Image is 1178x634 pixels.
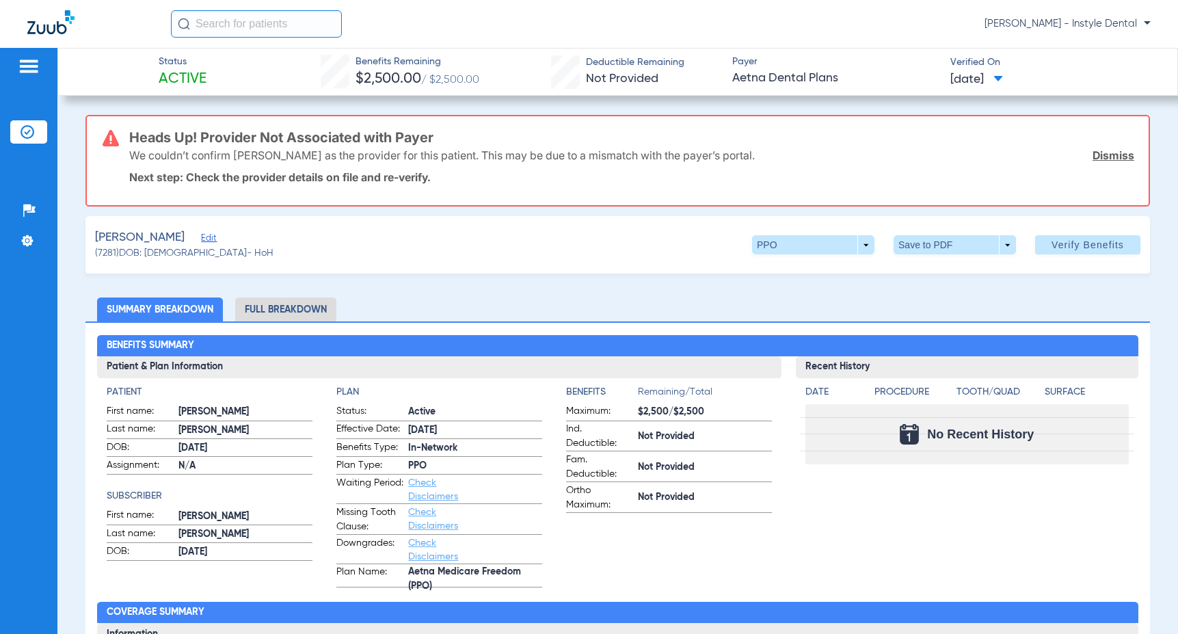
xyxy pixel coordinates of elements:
[107,489,312,503] h4: Subscriber
[159,70,206,89] span: Active
[201,233,213,246] span: Edit
[178,423,312,438] span: [PERSON_NAME]
[927,427,1034,441] span: No Recent History
[956,385,1040,399] h4: Tooth/Quad
[950,71,1003,88] span: [DATE]
[107,440,174,457] span: DOB:
[638,385,772,404] span: Remaining/Total
[732,70,938,87] span: Aetna Dental Plans
[408,507,458,531] a: Check Disclaimers
[336,476,403,503] span: Waiting Period:
[421,75,479,85] span: / $2,500.00
[1093,148,1134,162] a: Dismiss
[129,170,1134,184] p: Next step: Check the provider details on file and re-verify.
[796,356,1138,378] h3: Recent History
[408,441,542,455] span: In-Network
[408,538,458,562] a: Check Disclaimers
[985,17,1151,31] span: [PERSON_NAME] - Instyle Dental
[566,453,633,481] span: Fam. Deductible:
[178,18,190,30] img: Search Icon
[107,544,174,561] span: DOB:
[950,55,1156,70] span: Verified On
[1052,239,1124,250] span: Verify Benefits
[566,385,638,399] h4: Benefits
[103,130,119,146] img: error-icon
[336,565,403,587] span: Plan Name:
[171,10,342,38] input: Search for patients
[336,404,403,421] span: Status:
[408,459,542,473] span: PPO
[336,536,403,564] span: Downgrades:
[356,55,479,69] span: Benefits Remaining
[638,460,772,475] span: Not Provided
[107,527,174,543] span: Last name:
[336,422,403,438] span: Effective Date:
[107,422,174,438] span: Last name:
[752,235,874,254] button: PPO
[235,298,336,321] li: Full Breakdown
[336,440,403,457] span: Benefits Type:
[356,72,421,86] span: $2,500.00
[178,441,312,455] span: [DATE]
[178,405,312,419] span: [PERSON_NAME]
[805,385,863,404] app-breakdown-title: Date
[566,484,633,512] span: Ortho Maximum:
[336,505,403,534] span: Missing Tooth Clause:
[336,385,542,399] h4: Plan
[336,458,403,475] span: Plan Type:
[97,335,1138,357] h2: Benefits Summary
[178,527,312,542] span: [PERSON_NAME]
[129,148,755,162] p: We couldn’t confirm [PERSON_NAME] as the provider for this patient. This may be due to a mismatch...
[97,356,781,378] h3: Patient & Plan Information
[107,508,174,525] span: First name:
[638,405,772,419] span: $2,500/$2,500
[586,72,658,85] span: Not Provided
[586,55,684,70] span: Deductible Remaining
[566,385,638,404] app-breakdown-title: Benefits
[27,10,75,34] img: Zuub Logo
[874,385,951,404] app-breakdown-title: Procedure
[408,423,542,438] span: [DATE]
[900,424,919,445] img: Calendar
[107,385,312,399] h4: Patient
[408,478,458,501] a: Check Disclaimers
[107,458,174,475] span: Assignment:
[566,422,633,451] span: Ind. Deductible:
[129,131,1134,144] h3: Heads Up! Provider Not Associated with Payer
[95,229,185,246] span: [PERSON_NAME]
[1045,385,1128,399] h4: Surface
[874,385,951,399] h4: Procedure
[107,404,174,421] span: First name:
[178,545,312,559] span: [DATE]
[566,404,633,421] span: Maximum:
[638,430,772,444] span: Not Provided
[638,490,772,505] span: Not Provided
[178,510,312,524] span: [PERSON_NAME]
[1045,385,1128,404] app-breakdown-title: Surface
[18,58,40,75] img: hamburger-icon
[408,572,542,587] span: Aetna Medicare Freedom (PPO)
[1035,235,1140,254] button: Verify Benefits
[408,405,542,419] span: Active
[805,385,863,399] h4: Date
[97,298,223,321] li: Summary Breakdown
[178,459,312,473] span: N/A
[956,385,1040,404] app-breakdown-title: Tooth/Quad
[732,55,938,69] span: Payer
[894,235,1016,254] button: Save to PDF
[95,246,273,261] span: (7281) DOB: [DEMOGRAPHIC_DATA] - HoH
[97,602,1138,624] h2: Coverage Summary
[159,55,206,69] span: Status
